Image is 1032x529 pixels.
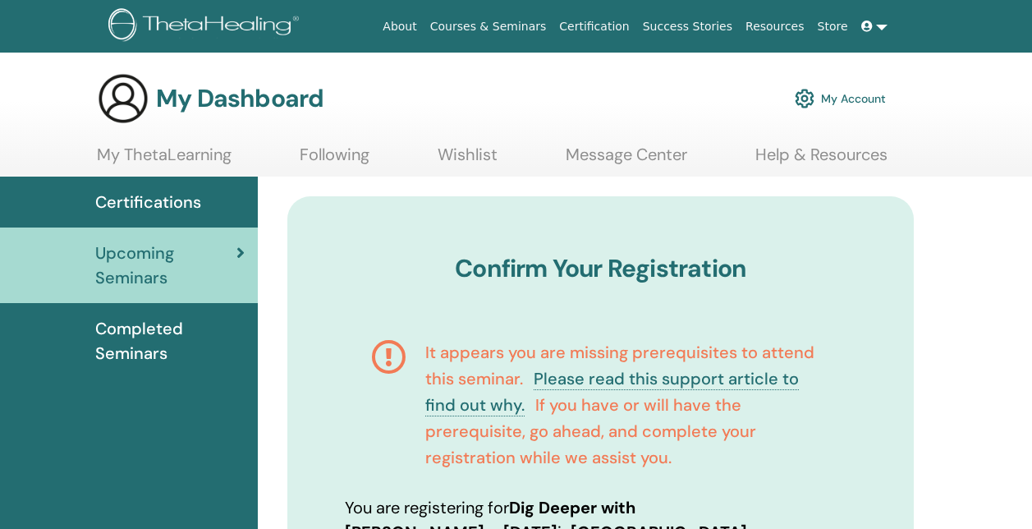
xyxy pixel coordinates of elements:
[425,342,814,389] span: It appears you are missing prerequisites to attend this seminar.
[811,11,855,42] a: Store
[553,11,635,42] a: Certification
[438,145,498,177] a: Wishlist
[755,145,888,177] a: Help & Resources
[795,80,886,117] a: My Account
[95,190,201,214] span: Certifications
[425,368,799,416] a: Please read this support article to find out why.
[795,85,814,113] img: cog.svg
[156,84,323,113] h3: My Dashboard
[425,394,756,468] span: If you have or will have the prerequisite, go ahead, and complete your registration while we assi...
[95,316,245,366] span: Completed Seminars
[95,241,236,290] span: Upcoming Seminars
[345,254,856,283] h3: Confirm Your Registration
[739,11,811,42] a: Resources
[636,11,739,42] a: Success Stories
[97,72,149,125] img: generic-user-icon.jpg
[108,8,305,45] img: logo.png
[566,145,687,177] a: Message Center
[300,145,369,177] a: Following
[376,11,423,42] a: About
[97,145,232,177] a: My ThetaLearning
[424,11,553,42] a: Courses & Seminars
